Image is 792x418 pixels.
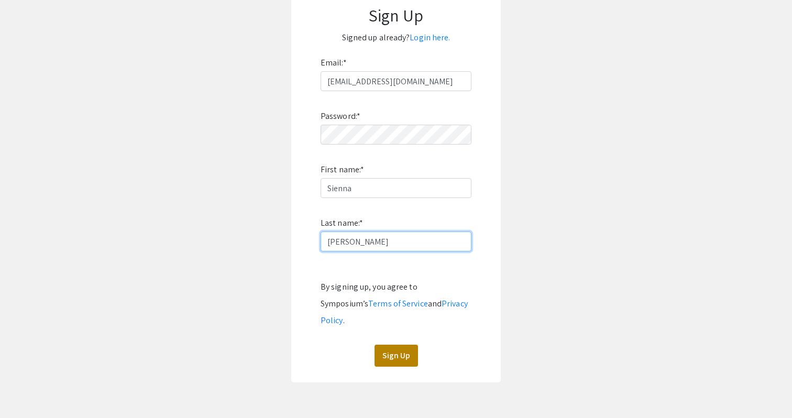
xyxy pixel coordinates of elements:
label: Email: [321,54,347,71]
a: Privacy Policy [321,298,468,326]
iframe: Chat [8,371,45,410]
label: First name: [321,161,364,178]
a: Terms of Service [368,298,428,309]
p: Signed up already? [302,29,490,46]
label: Password: [321,108,360,125]
h1: Sign Up [302,5,490,25]
button: Sign Up [375,345,418,367]
label: Last name: [321,215,363,232]
div: By signing up, you agree to Symposium’s and . [321,279,471,329]
a: Login here. [410,32,450,43]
